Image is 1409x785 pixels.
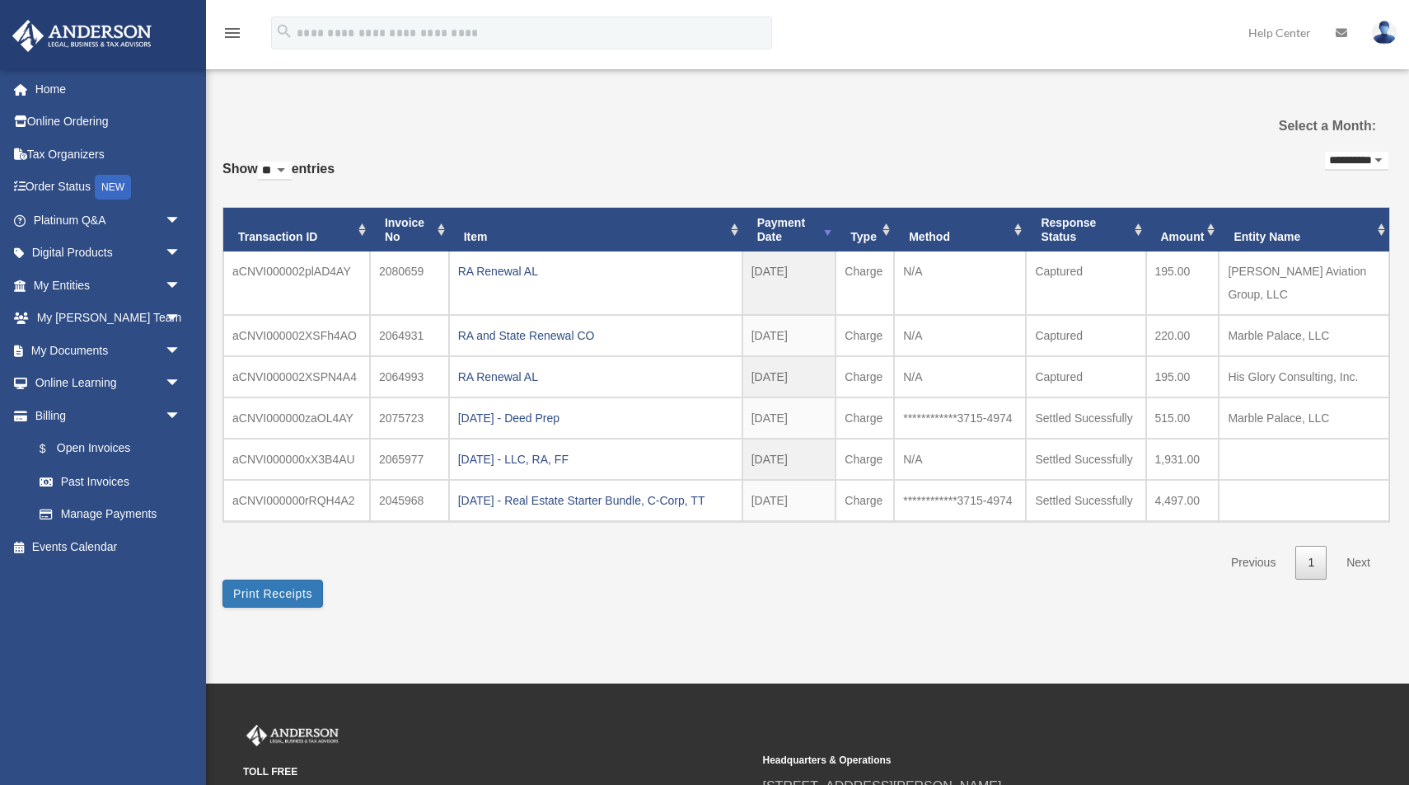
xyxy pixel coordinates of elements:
[222,157,335,197] label: Show entries
[370,480,449,521] td: 2045968
[458,407,733,430] div: [DATE] - Deed Prep
[1026,480,1145,521] td: Settled Sucessfully
[836,439,894,480] td: Charge
[1219,546,1288,580] a: Previous
[223,315,370,356] td: aCNVI000002XSFh4AO
[1146,251,1219,315] td: 195.00
[12,302,206,335] a: My [PERSON_NAME] Teamarrow_drop_down
[165,269,198,303] span: arrow_drop_down
[742,356,836,397] td: [DATE]
[12,73,206,106] a: Home
[742,480,836,521] td: [DATE]
[49,439,57,459] span: $
[742,251,836,315] td: [DATE]
[458,324,733,347] div: RA and State Renewal CO
[894,356,1026,397] td: N/A
[12,171,206,204] a: Order StatusNEW
[1026,251,1145,315] td: Captured
[243,725,342,746] img: Anderson Advisors Platinum Portal
[894,251,1026,315] td: N/A
[742,208,836,252] th: Payment Date: activate to sort column ascending
[894,315,1026,356] td: N/A
[1026,315,1145,356] td: Captured
[458,448,733,471] div: [DATE] - LLC, RA, FF
[1219,315,1389,356] td: Marble Palace, LLC
[222,29,242,43] a: menu
[370,356,449,397] td: 2064993
[12,399,206,432] a: Billingarrow_drop_down
[165,204,198,237] span: arrow_drop_down
[165,334,198,368] span: arrow_drop_down
[12,530,206,563] a: Events Calendar
[165,302,198,336] span: arrow_drop_down
[894,439,1026,480] td: N/A
[1334,546,1383,580] a: Next
[12,367,206,400] a: Online Learningarrow_drop_down
[836,397,894,439] td: Charge
[223,208,370,252] th: Transaction ID: activate to sort column ascending
[222,580,323,608] button: Print Receipts
[836,251,894,315] td: Charge
[370,315,449,356] td: 2064931
[1146,315,1219,356] td: 220.00
[1146,397,1219,439] td: 515.00
[894,208,1026,252] th: Method: activate to sort column ascending
[742,439,836,480] td: [DATE]
[165,367,198,401] span: arrow_drop_down
[223,356,370,397] td: aCNVI000002XSPN4A4
[1372,21,1397,45] img: User Pic
[763,752,1271,769] small: Headquarters & Operations
[836,480,894,521] td: Charge
[275,22,293,40] i: search
[1295,546,1327,580] a: 1
[165,237,198,270] span: arrow_drop_down
[12,204,206,237] a: Platinum Q&Aarrow_drop_down
[1026,439,1145,480] td: Settled Sucessfully
[223,251,370,315] td: aCNVI000002plAD4AY
[742,397,836,439] td: [DATE]
[12,334,206,367] a: My Documentsarrow_drop_down
[370,251,449,315] td: 2080659
[12,138,206,171] a: Tax Organizers
[1146,356,1219,397] td: 195.00
[1219,356,1389,397] td: His Glory Consulting, Inc.
[12,269,206,302] a: My Entitiesarrow_drop_down
[243,764,751,781] small: TOLL FREE
[836,315,894,356] td: Charge
[458,489,733,512] div: [DATE] - Real Estate Starter Bundle, C-Corp, TT
[1026,356,1145,397] td: Captured
[1219,397,1389,439] td: Marble Palace, LLC
[1219,251,1389,315] td: [PERSON_NAME] Aviation Group, LLC
[258,162,292,181] select: Showentries
[1026,208,1145,252] th: Response Status: activate to sort column ascending
[458,365,733,388] div: RA Renewal AL
[1146,480,1219,521] td: 4,497.00
[742,315,836,356] td: [DATE]
[1219,208,1389,252] th: Entity Name: activate to sort column ascending
[370,397,449,439] td: 2075723
[223,397,370,439] td: aCNVI000000zaOL4AY
[165,399,198,433] span: arrow_drop_down
[223,480,370,521] td: aCNVI000000rRQH4A2
[12,237,206,270] a: Digital Productsarrow_drop_down
[1146,439,1219,480] td: 1,931.00
[95,175,131,200] div: NEW
[370,439,449,480] td: 2065977
[23,432,206,466] a: $Open Invoices
[7,20,157,52] img: Anderson Advisors Platinum Portal
[836,208,894,252] th: Type: activate to sort column ascending
[1026,397,1145,439] td: Settled Sucessfully
[449,208,742,252] th: Item: activate to sort column ascending
[222,23,242,43] i: menu
[1206,115,1376,138] label: Select a Month:
[12,106,206,139] a: Online Ordering
[1146,208,1219,252] th: Amount: activate to sort column ascending
[836,356,894,397] td: Charge
[458,260,733,283] div: RA Renewal AL
[370,208,449,252] th: Invoice No: activate to sort column ascending
[23,498,206,531] a: Manage Payments
[23,465,198,498] a: Past Invoices
[223,439,370,480] td: aCNVI000000xX3B4AU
